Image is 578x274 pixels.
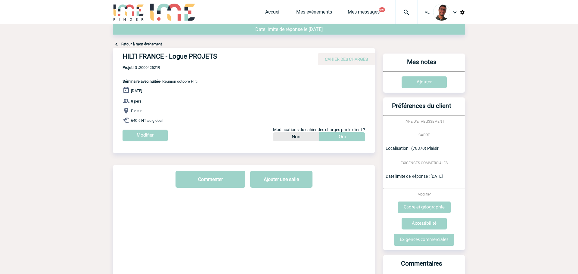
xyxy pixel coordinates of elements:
[433,4,450,21] img: 124970-0.jpg
[176,171,245,188] button: Commenter
[424,10,430,14] span: IME
[123,79,197,84] span: - Reunion octobre Hilti
[386,102,458,115] h3: Préférences du client
[123,65,139,70] b: Projet ID :
[386,58,458,71] h3: Mes notes
[123,79,160,84] span: Séminaire avec nuitée
[402,76,447,88] input: Ajouter
[386,260,458,273] h3: Commentaires
[418,192,431,196] span: Modifier
[296,9,332,17] a: Mes événements
[379,7,385,12] button: 99+
[348,9,380,17] a: Mes messages
[404,119,444,124] span: TYPE D'ETABLISSEMENT
[402,218,447,229] input: Accessibilité
[394,234,454,246] input: Exigences commerciales
[131,88,142,93] span: [DATE]
[255,26,323,32] span: Date limite de réponse le [DATE]
[386,146,439,151] span: Localisation : (78370) Plaisir
[265,9,281,17] a: Accueil
[113,4,144,21] img: IME-Finder
[123,130,168,141] input: Modifier
[121,42,162,46] a: Retour à mon événement
[339,132,346,141] p: Oui
[123,65,197,70] span: 2000425219
[292,132,300,141] p: Non
[398,202,451,213] input: Cadre et géographie
[418,133,430,137] span: CADRE
[250,171,312,188] button: Ajouter une salle
[386,174,443,179] span: Date limite de Réponse : [DATE]
[123,53,303,63] h4: HILTI FRANCE - Logue PROJETS
[325,57,368,62] span: CAHIER DES CHARGES
[131,99,142,103] span: 8 pers.
[131,109,141,113] span: Plaisir
[401,161,448,165] span: EXIGENCES COMMERCIALES
[131,118,163,123] span: 640 € HT au global
[273,127,365,132] span: Modifications du cahier des charges par le client ?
